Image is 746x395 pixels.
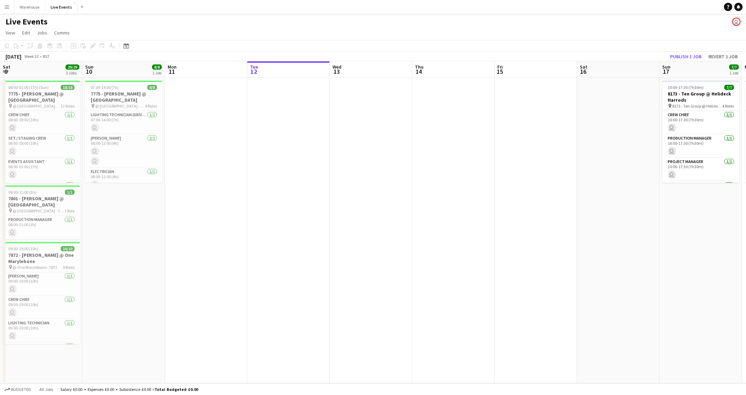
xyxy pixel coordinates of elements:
span: Week 33 [23,54,40,59]
span: Wed [332,64,341,70]
span: 10 [84,68,93,75]
app-card-role: Site Technician4/4 [662,181,739,235]
span: 7/7 [724,85,734,90]
span: 14 [414,68,424,75]
span: 9 [2,68,10,75]
span: 18/18 [61,85,74,90]
div: [DATE] [6,53,21,60]
span: Sun [85,64,93,70]
span: 12 Roles [61,103,74,109]
span: All jobs [38,387,54,392]
app-job-card: 08:00-11:00 (3h)1/17801 - [PERSON_NAME] @ [GEOGRAPHIC_DATA] @ [GEOGRAPHIC_DATA] - 78011 RoleProdu... [3,185,80,239]
a: Comms [51,28,72,37]
span: 8173 - Ten Group @ Helideck Harrods [672,103,722,109]
span: 16 [579,68,587,75]
app-card-role: Production Manager1/1 [3,181,80,205]
span: Thu [415,64,424,70]
app-job-card: 08:00-01:00 (17h) (Sun)18/187775 - [PERSON_NAME] @ [GEOGRAPHIC_DATA] @ [GEOGRAPHIC_DATA] - 777512... [3,81,80,183]
span: 13 [331,68,341,75]
span: 11 [167,68,177,75]
h3: 7775 - [PERSON_NAME] @ [GEOGRAPHIC_DATA] [3,91,80,103]
span: 07:00-14:00 (7h) [91,85,119,90]
button: Publish 1 job [667,52,704,61]
span: 8/8 [147,85,157,90]
span: View [6,30,15,36]
span: Sun [662,64,670,70]
span: Tue [250,64,258,70]
app-card-role: Lighting Technician (Driver)1/107:00-14:00 (7h) [85,111,162,134]
app-card-role: Production Manager1/110:00-17:30 (7h30m) [662,134,739,158]
span: Edit [22,30,30,36]
app-card-role: Production Manager1/108:00-11:00 (3h) [3,216,80,239]
app-job-card: 07:00-14:00 (7h)8/87775 - [PERSON_NAME] @ [GEOGRAPHIC_DATA] @ [GEOGRAPHIC_DATA] - 77756 RolesLigh... [85,81,162,183]
span: Sat [3,64,10,70]
span: 29/29 [66,64,79,70]
span: 12 [249,68,258,75]
app-job-card: 09:00-19:00 (10h)10/107872 - [PERSON_NAME] @ One Marylebone @ One Marylebone - 78729 Roles[PERSON... [3,242,80,344]
app-user-avatar: Technical Department [732,18,740,26]
h3: 7775 - [PERSON_NAME] @ [GEOGRAPHIC_DATA] [85,91,162,103]
h3: 8173 - Ten Group @ Helideck Harrods [662,91,739,103]
app-card-role: Electrician1/108:00-12:00 (4h) [85,168,162,191]
app-card-role: Project Manager1/110:00-17:30 (7h30m) [662,158,739,181]
span: Fri [497,64,503,70]
span: @ One Marylebone - 7872 [13,265,57,270]
app-card-role: Events Assistant1/108:00-01:00 (17h) [3,158,80,181]
span: 17 [661,68,670,75]
div: BST [43,54,50,59]
button: Budgeted [3,386,32,393]
app-job-card: 10:00-17:30 (7h30m)7/78173 - Ten Group @ Helideck Harrods 8173 - Ten Group @ Helideck Harrods4 Ro... [662,81,739,183]
button: Revert 1 job [706,52,740,61]
span: 15 [496,68,503,75]
div: 1 Job [729,70,738,75]
app-card-role: Crew Chief1/110:00-17:30 (7h30m) [662,111,739,134]
app-card-role: Set / Staging Crew1/108:00-18:00 (10h) [3,134,80,158]
span: Sat [580,64,587,70]
div: 3 Jobs [66,70,79,75]
span: @ [GEOGRAPHIC_DATA] - 7801 [13,208,64,213]
span: Jobs [37,30,47,36]
app-card-role: Crew Chief1/108:00-18:00 (10h) [3,111,80,134]
a: View [3,28,18,37]
button: Live Events [45,0,78,14]
app-card-role: Production Designer1/1 [3,343,80,366]
div: 1 Job [152,70,161,75]
a: Edit [19,28,33,37]
span: @ [GEOGRAPHIC_DATA] - 7775 [13,103,61,109]
h3: 7872 - [PERSON_NAME] @ One Marylebone [3,252,80,264]
span: 10/10 [61,246,74,251]
span: Budgeted [11,387,31,392]
span: 08:00-01:00 (17h) (Sun) [8,85,49,90]
h3: 7801 - [PERSON_NAME] @ [GEOGRAPHIC_DATA] [3,195,80,208]
span: 7/7 [729,64,739,70]
span: 8/8 [152,64,162,70]
span: Total Budgeted £0.00 [155,387,198,392]
span: 9 Roles [63,265,74,270]
span: 08:00-11:00 (3h) [8,190,36,195]
span: 4 Roles [722,103,734,109]
app-card-role: [PERSON_NAME]2/208:00-12:00 (4h) [85,134,162,168]
h1: Live Events [6,17,48,27]
app-card-role: [PERSON_NAME]1/109:00-19:00 (10h) [3,272,80,296]
span: 1 Role [64,208,74,213]
span: 1/1 [65,190,74,195]
div: Salary £0.00 + Expenses £0.00 + Subsistence £0.00 = [60,387,198,392]
app-card-role: Crew Chief1/109:00-19:00 (10h) [3,296,80,319]
span: Mon [168,64,177,70]
span: @ [GEOGRAPHIC_DATA] - 7775 [95,103,145,109]
span: 6 Roles [145,103,157,109]
button: Warehouse [14,0,45,14]
app-card-role: Lighting Technician1/109:00-19:00 (10h) [3,319,80,343]
span: 10:00-17:30 (7h30m) [668,85,704,90]
span: Comms [54,30,70,36]
a: Jobs [34,28,50,37]
span: 09:00-19:00 (10h) [8,246,38,251]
